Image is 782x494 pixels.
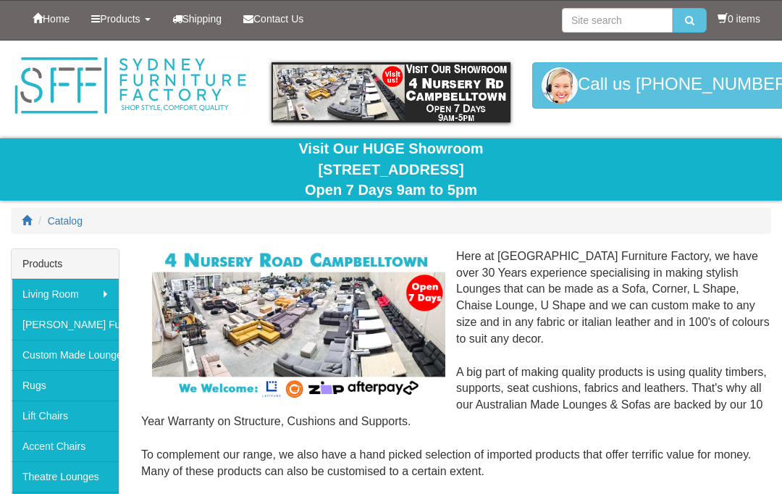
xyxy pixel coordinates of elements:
a: Shipping [161,1,233,37]
li: 0 items [718,12,760,26]
a: Living Room [12,279,119,309]
div: Visit Our HUGE Showroom [STREET_ADDRESS] Open 7 Days 9am to 5pm [11,138,771,201]
img: Sydney Furniture Factory [11,55,250,117]
a: Accent Chairs [12,431,119,461]
span: Products [100,13,140,25]
a: Theatre Lounges [12,461,119,492]
a: Catalog [48,215,83,227]
span: Contact Us [253,13,303,25]
input: Site search [562,8,673,33]
a: Rugs [12,370,119,401]
span: Shipping [182,13,222,25]
a: Home [22,1,80,37]
div: Products [12,249,119,279]
span: Home [43,13,70,25]
a: [PERSON_NAME] Furniture [12,309,119,340]
a: Custom Made Lounges [12,340,119,370]
a: Products [80,1,161,37]
a: Contact Us [232,1,314,37]
img: Corner Modular Lounges [152,248,445,401]
img: showroom.gif [272,62,510,122]
a: Lift Chairs [12,401,119,431]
